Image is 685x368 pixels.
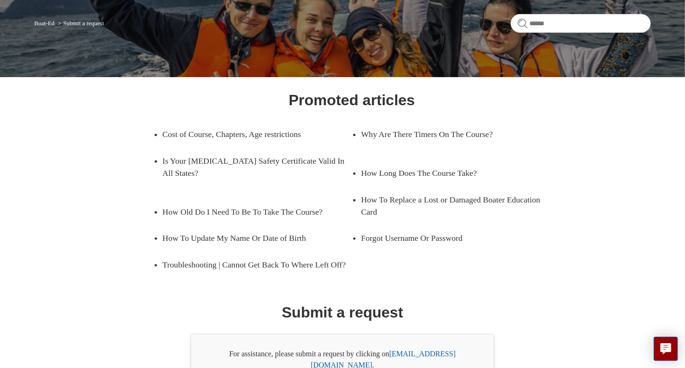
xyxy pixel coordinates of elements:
[361,160,536,186] a: How Long Does The Course Take?
[163,121,338,147] a: Cost of Course, Chapters, Age restrictions
[361,187,550,225] a: How To Replace a Lost or Damaged Boater Education Card
[361,225,536,251] a: Forgot Username Or Password
[56,20,104,27] li: Submit a request
[34,20,54,27] a: Boat-Ed
[163,252,352,278] a: Troubleshooting | Cannot Get Back To Where Left Off?
[163,148,352,187] a: Is Your [MEDICAL_DATA] Safety Certificate Valid In All States?
[511,14,651,33] input: Search
[163,225,338,251] a: How To Update My Name Or Date of Birth
[654,337,678,361] button: Live chat
[282,301,403,324] h1: Submit a request
[34,20,56,27] li: Boat-Ed
[289,89,415,111] h1: Promoted articles
[163,199,338,225] a: How Old Do I Need To Be To Take The Course?
[361,121,536,147] a: Why Are There Timers On The Course?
